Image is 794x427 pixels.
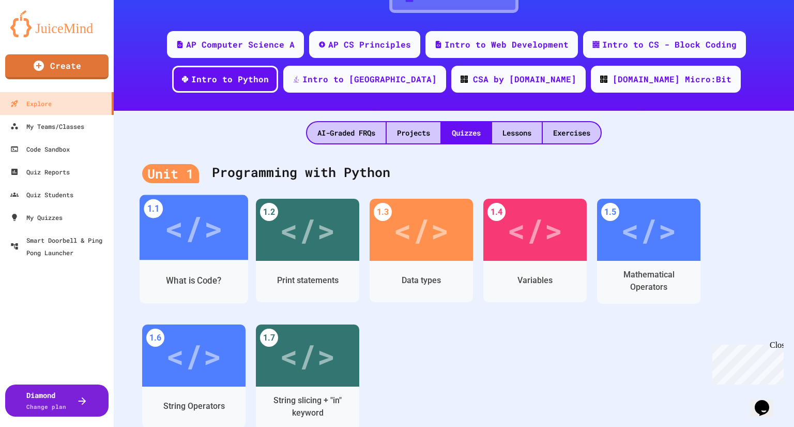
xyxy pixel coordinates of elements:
[10,10,103,37] img: logo-orange.svg
[280,207,335,253] div: </>
[543,122,601,143] div: Exercises
[487,203,506,221] div: 1.4
[517,274,553,287] div: Variables
[374,203,392,221] div: 1.3
[393,207,449,253] div: </>
[10,234,110,259] div: Smart Doorbell & Ping Pong Launcher
[445,38,569,51] div: Intro to Web Development
[10,188,73,201] div: Quiz Students
[708,341,784,385] iframe: chat widget
[142,152,766,194] div: Programming with Python
[613,73,731,85] div: [DOMAIN_NAME] Micro:Bit
[163,400,225,413] div: String Operators
[10,166,70,178] div: Quiz Reports
[260,329,278,347] div: 1.7
[461,76,468,83] img: CODE_logo_RGB.png
[166,274,221,287] div: What is Code?
[602,38,737,51] div: Intro to CS - Block Coding
[144,199,163,218] div: 1.1
[10,97,52,110] div: Explore
[10,211,63,224] div: My Quizzes
[492,122,542,143] div: Lessons
[402,274,441,287] div: Data types
[26,390,66,411] div: Diamond
[142,164,199,184] div: Unit 1
[186,38,295,51] div: AP Computer Science A
[164,203,223,252] div: </>
[307,122,386,143] div: AI-Graded FRQs
[507,207,563,253] div: </>
[473,73,576,85] div: CSA by [DOMAIN_NAME]
[260,203,278,221] div: 1.2
[441,122,491,143] div: Quizzes
[5,54,109,79] a: Create
[4,4,71,66] div: Chat with us now!Close
[751,386,784,417] iframe: chat widget
[328,38,411,51] div: AP CS Principles
[601,203,619,221] div: 1.5
[600,76,607,83] img: CODE_logo_RGB.png
[621,207,677,253] div: </>
[166,332,222,379] div: </>
[10,143,70,155] div: Code Sandbox
[26,403,66,410] span: Change plan
[387,122,440,143] div: Projects
[264,394,352,419] div: String slicing + "in" keyword
[191,73,269,85] div: Intro to Python
[302,73,437,85] div: Intro to [GEOGRAPHIC_DATA]
[5,385,109,417] button: DiamondChange plan
[277,274,339,287] div: Print statements
[605,269,693,293] div: Mathematical Operators
[10,120,84,132] div: My Teams/Classes
[280,332,335,379] div: </>
[146,329,164,347] div: 1.6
